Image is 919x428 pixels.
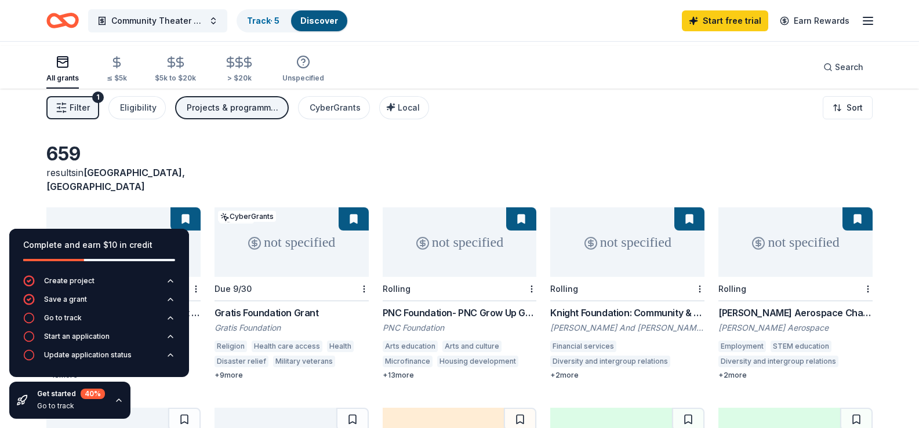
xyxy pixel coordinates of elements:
div: Military veterans [273,356,335,367]
div: > $20k [224,74,255,83]
button: $5k to $20k [155,51,196,89]
div: All grants [46,74,79,83]
div: + 2 more [718,371,873,380]
div: ≤ $5k [107,74,127,83]
div: [PERSON_NAME] Aerospace Charitable Giving [718,306,873,320]
div: Gratis Foundation [215,322,369,334]
div: Arts education [383,341,438,352]
div: not specified [215,207,369,277]
div: not specified [550,207,704,277]
div: [PERSON_NAME] And [PERSON_NAME] Foundation Inc [550,322,704,334]
div: Health [327,341,354,352]
button: Projects & programming [175,96,289,119]
div: CyberGrants [310,101,361,115]
div: Eligibility [120,101,157,115]
button: Community Theater Project [88,9,227,32]
button: Start an application [23,331,175,349]
div: 1 [92,92,104,103]
span: Filter [70,101,90,115]
button: Go to track [23,312,175,331]
button: Eligibility [108,96,166,119]
button: ≤ $5k [107,51,127,89]
a: Discover [300,16,338,25]
a: not specifiedRollingKnight Foundation: Community & National Initiatives[PERSON_NAME] And [PERSON_... [550,207,704,380]
span: Search [835,60,863,74]
div: Projects & programming [187,101,279,115]
button: All grants [46,50,79,89]
div: PNC Foundation [383,322,537,334]
div: + 9 more [215,371,369,380]
span: Local [398,103,420,112]
div: results [46,166,201,193]
button: Sort [823,96,873,119]
div: Health care access [252,341,322,352]
a: not specifiedRollingPNC Foundation- PNC Grow Up GreatPNC FoundationArts educationArts and culture... [383,207,537,380]
div: Arts and culture [442,341,502,352]
button: Local [379,96,429,119]
div: Go to track [37,401,105,411]
div: Rolling [383,284,411,294]
div: Housing development [437,356,518,367]
button: CyberGrants [298,96,370,119]
button: Filter1 [46,96,99,119]
div: 659 [46,142,201,166]
span: in [46,167,185,192]
div: Knight Foundation: Community & National Initiatives [550,306,704,320]
div: Create project [44,276,95,286]
div: STEM education [771,341,831,352]
button: > $20k [224,51,255,89]
div: Go to track [44,313,82,323]
span: [GEOGRAPHIC_DATA], [GEOGRAPHIC_DATA] [46,167,185,192]
div: Disaster relief [215,356,268,367]
div: Due 9/30 [215,284,252,294]
div: Start an application [44,332,110,341]
a: not specifiedLocalCyberGrantsDue 9/30Gratis Foundation GrantGratis FoundationReligionHealth care ... [215,207,369,380]
div: Microfinance [383,356,433,367]
div: + 13 more [383,371,537,380]
a: Start free trial [682,10,768,31]
div: + 2 more [550,371,704,380]
button: Update application status [23,349,175,368]
div: CyberGrants [218,211,276,222]
div: Unspecified [282,74,324,83]
div: Diversity and intergroup relations [718,356,838,367]
button: Unspecified [282,50,324,89]
button: Search [814,56,873,79]
a: Earn Rewards [773,10,856,31]
div: Rolling [550,284,578,294]
div: Get started [37,389,105,399]
div: [PERSON_NAME] Aerospace [718,322,873,334]
a: not specifiedRollingStantec Community Engagement GrantStantecPerforming artsOrchestral musicVisua... [46,207,201,380]
div: Update application status [44,350,132,360]
div: $5k to $20k [155,74,196,83]
div: Complete and earn $10 in credit [23,238,175,252]
button: Save a grant [23,294,175,312]
button: Track· 5Discover [237,9,348,32]
div: not specified [46,207,201,277]
span: Sort [847,101,863,115]
div: not specified [718,207,873,277]
div: not specified [383,207,537,277]
div: 40 % [81,389,105,399]
span: Community Theater Project [111,14,204,28]
div: Employment [718,341,766,352]
a: Home [46,7,79,34]
button: Create project [23,275,175,294]
div: PNC Foundation- PNC Grow Up Great [383,306,537,320]
div: Rolling [718,284,746,294]
div: Diversity and intergroup relations [550,356,670,367]
div: Save a grant [44,295,87,304]
a: not specifiedRolling[PERSON_NAME] Aerospace Charitable Giving[PERSON_NAME] AerospaceEmploymentSTE... [718,207,873,380]
div: Religion [215,341,247,352]
div: Financial services [550,341,616,352]
div: Gratis Foundation Grant [215,306,369,320]
a: Track· 5 [247,16,279,25]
